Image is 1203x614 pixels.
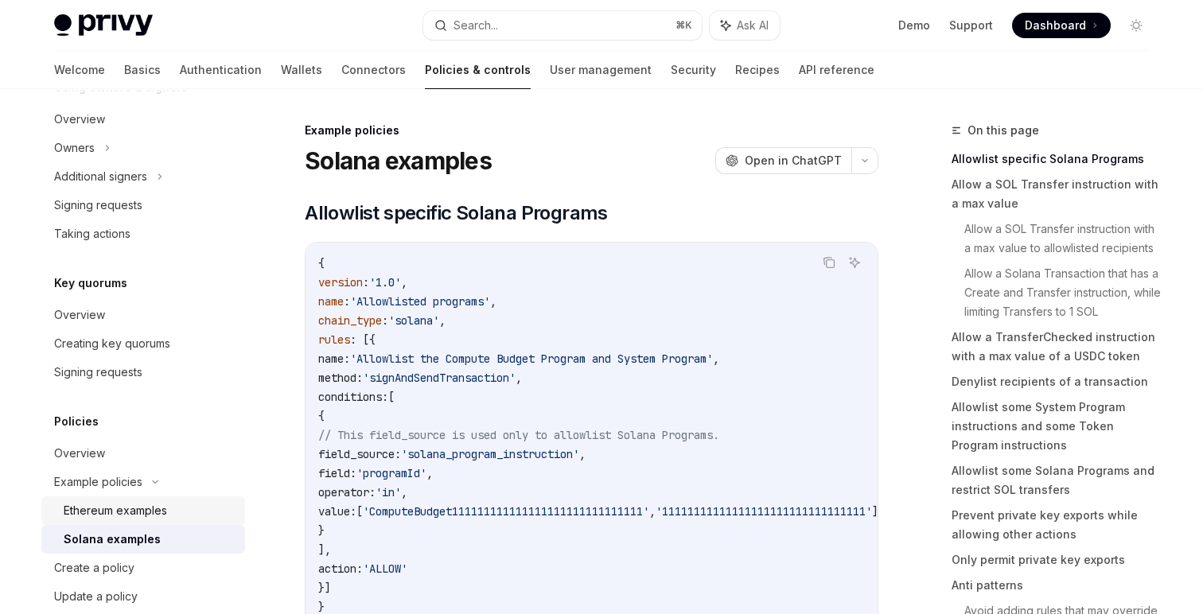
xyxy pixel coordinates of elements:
[350,332,376,347] span: : [{
[64,501,167,520] div: Ethereum examples
[318,466,356,480] span: field:
[54,167,147,186] div: Additional signers
[341,51,406,89] a: Connectors
[745,153,842,169] span: Open in ChatGPT
[318,504,356,519] span: value:
[964,216,1162,261] a: Allow a SOL Transfer instruction with a max value to allowlisted recipients
[318,600,325,614] span: }
[401,485,407,499] span: ,
[356,466,426,480] span: 'programId'
[710,11,780,40] button: Ask AI
[305,122,878,138] div: Example policies
[124,51,161,89] a: Basics
[363,504,649,519] span: 'ComputeBudget111111111111111111111111111111'
[1012,13,1111,38] a: Dashboard
[41,329,245,358] a: Creating key quorums
[454,16,498,35] div: Search...
[423,11,702,40] button: Search...⌘K
[344,294,350,309] span: :
[305,200,608,226] span: Allowlist specific Solana Programs
[318,390,388,404] span: conditions:
[376,485,401,499] span: 'in'
[318,371,363,385] span: method:
[281,51,322,89] a: Wallets
[54,224,130,243] div: Taking actions
[41,525,245,554] a: Solana examples
[401,447,579,461] span: 'solana_program_instruction'
[41,301,245,329] a: Overview
[363,562,407,576] span: 'ALLOW'
[318,447,401,461] span: field_source:
[54,110,105,129] div: Overview
[54,305,105,324] div: Overview
[54,196,142,215] div: Signing requests
[388,390,395,404] span: [
[819,252,839,273] button: Copy the contents from the code block
[41,220,245,248] a: Taking actions
[54,138,95,157] div: Owners
[318,352,350,366] span: name:
[952,394,1162,458] a: Allowlist some System Program instructions and some Token Program instructions
[715,147,851,174] button: Open in ChatGPT
[54,472,142,492] div: Example policies
[952,573,1162,598] a: Anti patterns
[180,51,262,89] a: Authentication
[490,294,496,309] span: ,
[952,324,1162,369] a: Allow a TransferChecked instruction with a max value of a USDC token
[649,504,656,519] span: ,
[898,17,930,33] a: Demo
[318,428,719,442] span: // This field_source is used only to allowlist Solana Programs.
[318,523,325,538] span: }
[54,274,127,293] h5: Key quorums
[318,256,325,270] span: {
[426,466,433,480] span: ,
[363,371,516,385] span: 'signAndSendTransaction'
[369,275,401,290] span: '1.0'
[41,191,245,220] a: Signing requests
[41,358,245,387] a: Signing requests
[671,51,716,89] a: Security
[41,496,245,525] a: Ethereum examples
[318,581,331,595] span: }]
[54,412,99,431] h5: Policies
[516,371,522,385] span: ,
[318,562,363,576] span: action:
[54,444,105,463] div: Overview
[318,485,376,499] span: operator:
[41,439,245,468] a: Overview
[735,51,780,89] a: Recipes
[318,313,382,328] span: chain_type
[41,582,245,611] a: Update a policy
[967,121,1039,140] span: On this page
[713,352,719,366] span: ,
[318,409,325,423] span: {
[425,51,531,89] a: Policies & controls
[64,530,161,549] div: Solana examples
[799,51,874,89] a: API reference
[1123,13,1149,38] button: Toggle dark mode
[952,503,1162,547] a: Prevent private key exports while allowing other actions
[1025,17,1086,33] span: Dashboard
[550,51,652,89] a: User management
[318,275,363,290] span: version
[54,363,142,382] div: Signing requests
[41,105,245,134] a: Overview
[54,14,153,37] img: light logo
[41,554,245,582] a: Create a policy
[952,547,1162,573] a: Only permit private key exports
[656,504,872,519] span: '11111111111111111111111111111111'
[401,275,407,290] span: ,
[952,172,1162,216] a: Allow a SOL Transfer instruction with a max value
[54,51,105,89] a: Welcome
[388,313,439,328] span: 'solana'
[54,558,134,577] div: Create a policy
[54,587,138,606] div: Update a policy
[439,313,446,328] span: ,
[872,504,878,519] span: ]
[363,275,369,290] span: :
[318,542,331,557] span: ],
[675,19,692,32] span: ⌘ K
[952,146,1162,172] a: Allowlist specific Solana Programs
[737,17,769,33] span: Ask AI
[350,294,490,309] span: 'Allowlisted programs'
